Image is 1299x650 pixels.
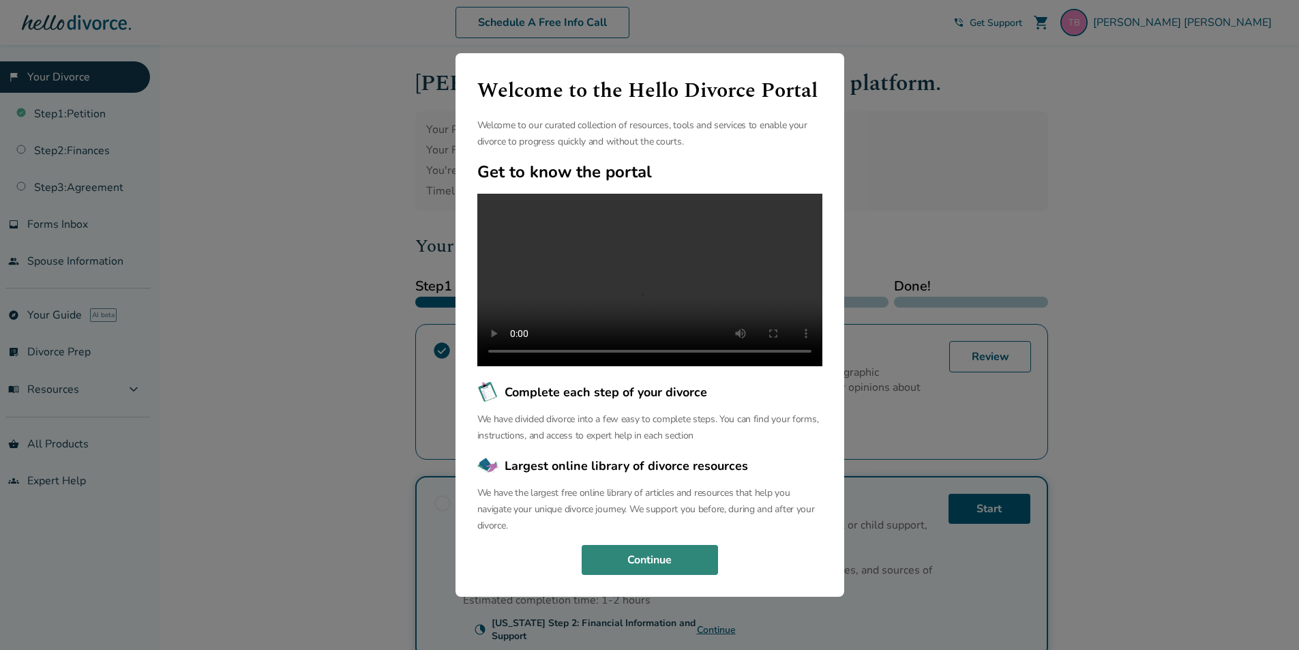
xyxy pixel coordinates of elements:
[477,411,822,444] p: We have divided divorce into a few easy to complete steps. You can find your forms, instructions,...
[582,545,718,575] button: Continue
[1231,585,1299,650] iframe: Chat Widget
[477,75,822,106] h1: Welcome to the Hello Divorce Portal
[477,117,822,150] p: Welcome to our curated collection of resources, tools and services to enable your divorce to prog...
[477,161,822,183] h2: Get to know the portal
[505,383,707,401] span: Complete each step of your divorce
[477,381,499,403] img: Complete each step of your divorce
[477,485,822,534] p: We have the largest free online library of articles and resources that help you navigate your uni...
[505,457,748,475] span: Largest online library of divorce resources
[477,455,499,477] img: Largest online library of divorce resources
